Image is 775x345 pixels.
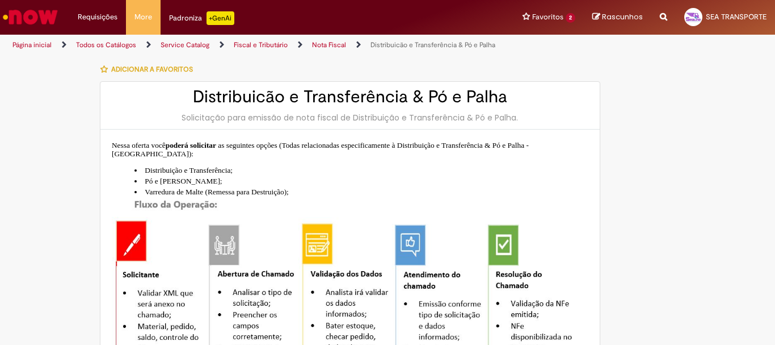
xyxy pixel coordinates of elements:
[370,40,495,49] a: Distribuicão e Transferência & Pó e Palha
[706,12,766,22] span: SEA TRANSPORTE
[134,186,588,197] li: Varredura de Malte (Remessa para Destruição);
[166,141,216,149] span: poderá solicitar
[134,11,152,23] span: More
[602,11,643,22] span: Rascunhos
[112,141,166,149] span: Nessa oferta você
[234,40,288,49] a: Fiscal e Tributário
[100,57,199,81] button: Adicionar a Favoritos
[134,176,588,186] li: Pó e [PERSON_NAME];
[78,11,117,23] span: Requisições
[76,40,136,49] a: Todos os Catálogos
[161,40,209,49] a: Service Catalog
[112,141,529,159] span: as seguintes opções (Todas relacionadas especificamente à Distribuição e Transferência & Pó e Pal...
[1,6,60,28] img: ServiceNow
[312,40,346,49] a: Nota Fiscal
[111,65,193,74] span: Adicionar a Favoritos
[566,13,575,23] span: 2
[112,112,588,123] div: Solicitação para emissão de nota fiscal de Distribuição e Transferência & Pó e Palha.
[9,35,508,56] ul: Trilhas de página
[134,165,588,176] li: Distribuição e Transferência;
[592,12,643,23] a: Rascunhos
[12,40,52,49] a: Página inicial
[207,11,234,25] p: +GenAi
[532,11,563,23] span: Favoritos
[112,88,588,106] h2: Distribuicão e Transferência & Pó e Palha
[169,11,234,25] div: Padroniza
